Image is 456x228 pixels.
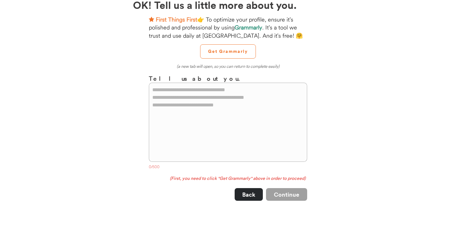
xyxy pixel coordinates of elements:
div: 👉 To optimize your profile, ensure it's polished and professional by using . It's a tool we trust... [149,16,307,40]
strong: Grammarly [235,24,262,31]
em: (a new tab will open, so you can return to complete easily) [177,64,280,69]
button: Get Grammarly [200,44,256,59]
div: (First, you need to click "Get Grammarly" above in order to proceed) [149,175,307,182]
button: Back [235,188,263,201]
strong: First Things First [156,16,197,23]
div: 0/500 [149,164,307,171]
button: Continue [266,188,307,201]
h3: Tell us about you. [149,74,307,83]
